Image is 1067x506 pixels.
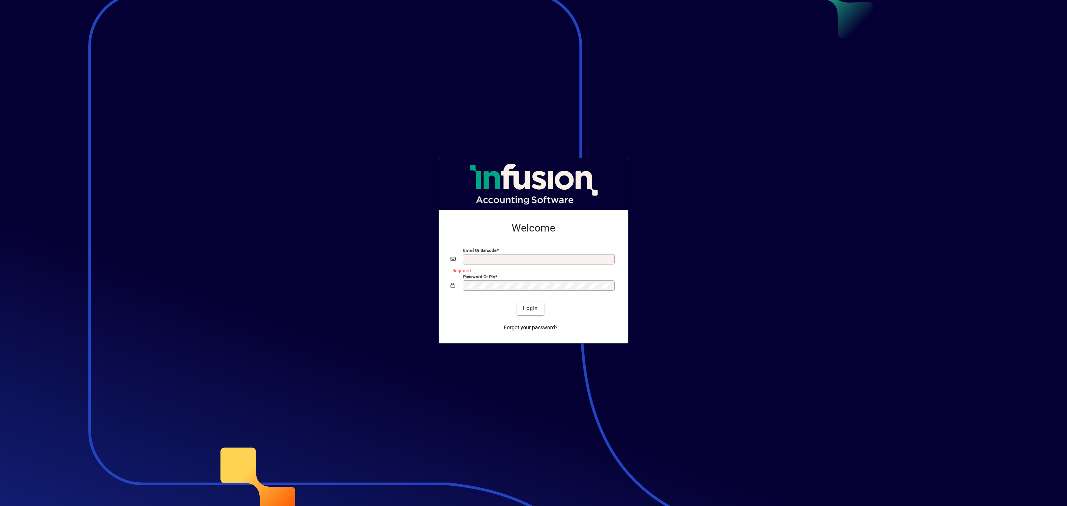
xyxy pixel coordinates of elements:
[451,222,616,234] h2: Welcome
[517,302,544,315] button: Login
[463,247,496,253] mat-label: Email or Barcode
[452,266,611,274] mat-error: Required
[504,324,558,332] span: Forgot your password?
[463,274,495,279] mat-label: Password or Pin
[501,321,561,334] a: Forgot your password?
[523,304,538,312] span: Login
